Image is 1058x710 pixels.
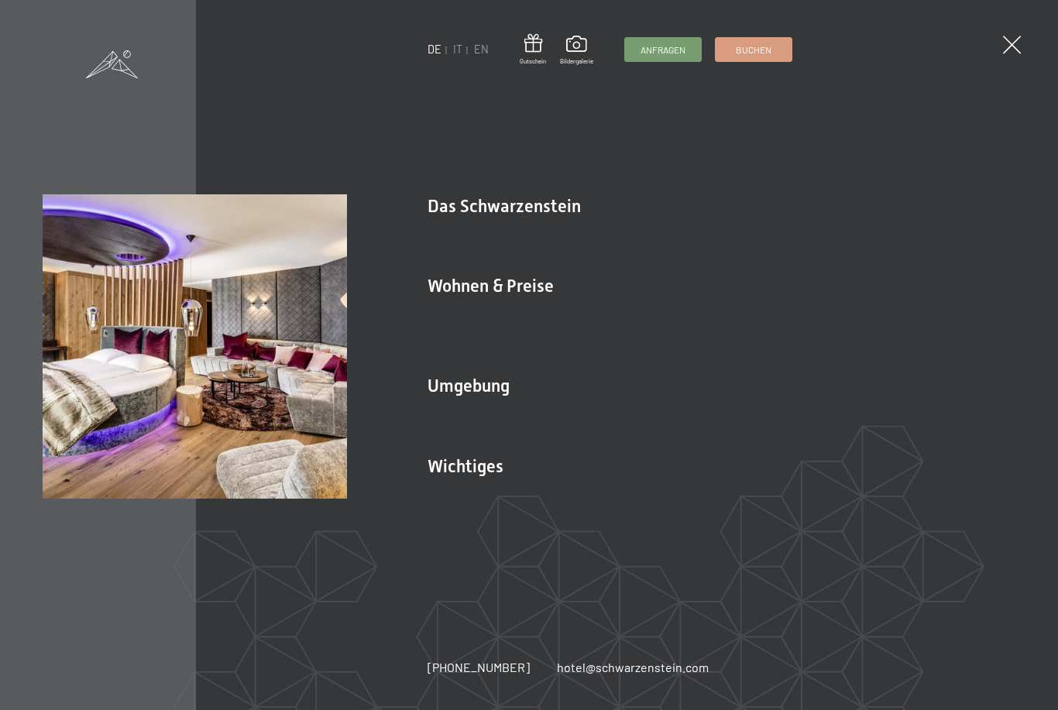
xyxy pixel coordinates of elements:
[716,38,792,61] a: Buchen
[641,43,685,57] span: Anfragen
[625,38,701,61] a: Anfragen
[474,43,489,56] a: EN
[428,659,530,676] a: [PHONE_NUMBER]
[557,659,709,676] a: hotel@schwarzenstein.com
[560,57,593,66] span: Bildergalerie
[520,34,546,66] a: Gutschein
[520,57,546,66] span: Gutschein
[453,43,462,56] a: IT
[560,36,593,65] a: Bildergalerie
[428,660,530,674] span: [PHONE_NUMBER]
[428,43,441,56] a: DE
[736,43,771,57] span: Buchen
